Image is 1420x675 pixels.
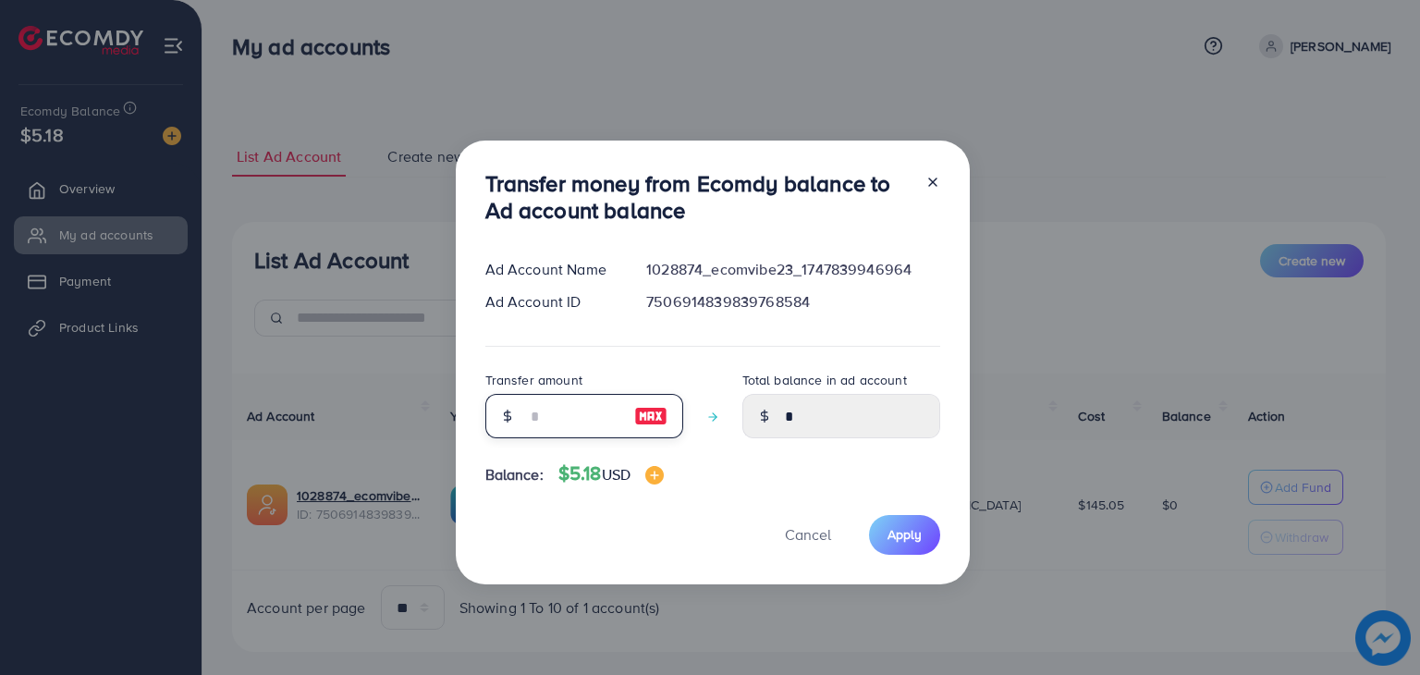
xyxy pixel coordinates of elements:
[634,405,667,427] img: image
[631,259,954,280] div: 1028874_ecomvibe23_1747839946964
[471,259,632,280] div: Ad Account Name
[645,466,664,485] img: image
[762,515,854,555] button: Cancel
[485,464,544,485] span: Balance:
[485,170,911,224] h3: Transfer money from Ecomdy balance to Ad account balance
[471,291,632,313] div: Ad Account ID
[869,515,940,555] button: Apply
[485,371,582,389] label: Transfer amount
[631,291,954,313] div: 7506914839839768584
[558,462,664,485] h4: $5.18
[785,524,831,545] span: Cancel
[602,464,630,485] span: USD
[887,525,922,544] span: Apply
[742,371,907,389] label: Total balance in ad account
